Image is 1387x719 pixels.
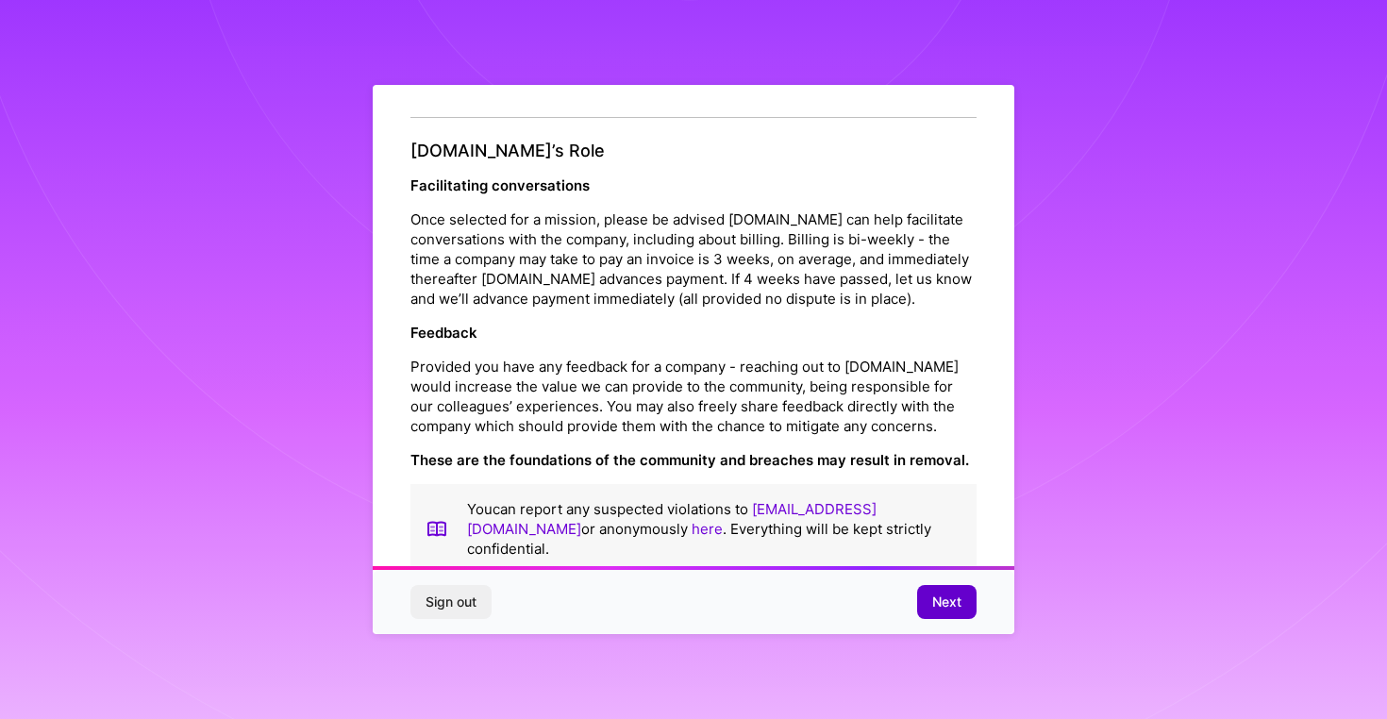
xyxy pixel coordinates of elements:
p: You can report any suspected violations to or anonymously . Everything will be kept strictly conf... [467,499,961,559]
strong: Feedback [410,324,477,342]
p: Provided you have any feedback for a company - reaching out to [DOMAIN_NAME] would increase the v... [410,357,977,436]
a: here [692,520,723,538]
button: Next [917,585,977,619]
a: [EMAIL_ADDRESS][DOMAIN_NAME] [467,500,877,538]
span: Next [932,593,961,611]
button: Sign out [410,585,492,619]
p: Once selected for a mission, please be advised [DOMAIN_NAME] can help facilitate conversations wi... [410,209,977,309]
img: book icon [426,499,448,559]
h4: [DOMAIN_NAME]’s Role [410,141,977,161]
strong: Facilitating conversations [410,176,590,194]
span: Sign out [426,593,476,611]
strong: These are the foundations of the community and breaches may result in removal. [410,451,969,469]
